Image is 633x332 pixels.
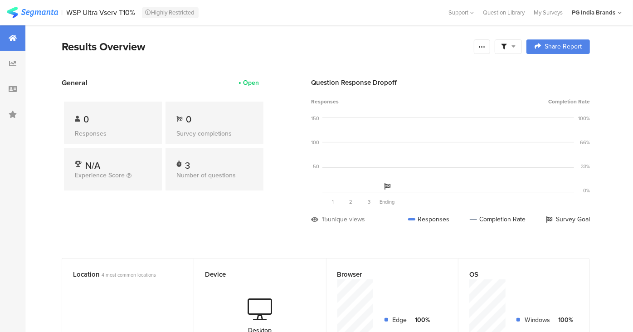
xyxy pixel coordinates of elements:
[378,198,396,205] div: Ending
[580,139,590,146] div: 66%
[408,215,449,224] div: Responses
[186,112,191,126] span: 0
[350,198,353,205] span: 2
[529,8,567,17] a: My Surveys
[332,198,334,205] span: 1
[328,215,365,224] div: unique views
[75,129,151,138] div: Responses
[75,171,125,180] span: Experience Score
[384,183,390,190] i: Survey Goal
[73,269,168,279] div: Location
[478,8,529,17] a: Question Library
[313,163,319,170] div: 50
[243,78,259,88] div: Open
[525,315,550,325] div: Windows
[469,269,564,279] div: OS
[311,139,319,146] div: 100
[337,269,432,279] div: Browser
[142,7,199,18] div: Highly Restricted
[176,171,236,180] span: Number of questions
[470,215,526,224] div: Completion Rate
[322,215,328,224] div: 15
[581,163,590,170] div: 33%
[414,315,430,325] div: 100%
[185,159,190,168] div: 3
[85,159,100,172] span: N/A
[67,8,136,17] div: WSP Ultra Vserv T10%
[545,44,582,50] span: Share Report
[558,315,574,325] div: 100%
[368,198,370,205] span: 3
[7,7,58,18] img: segmanta logo
[102,271,156,278] span: 4 most common locations
[62,7,63,18] div: |
[176,129,253,138] div: Survey completions
[311,98,339,106] span: Responses
[448,5,474,20] div: Support
[572,8,615,17] div: PG India Brands
[83,112,89,126] span: 0
[578,115,590,122] div: 100%
[62,39,469,55] div: Results Overview
[311,78,590,88] div: Question Response Dropoff
[548,98,590,106] span: Completion Rate
[62,78,88,88] span: General
[546,215,590,224] div: Survey Goal
[205,269,300,279] div: Device
[583,187,590,194] div: 0%
[393,315,407,325] div: Edge
[311,115,319,122] div: 150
